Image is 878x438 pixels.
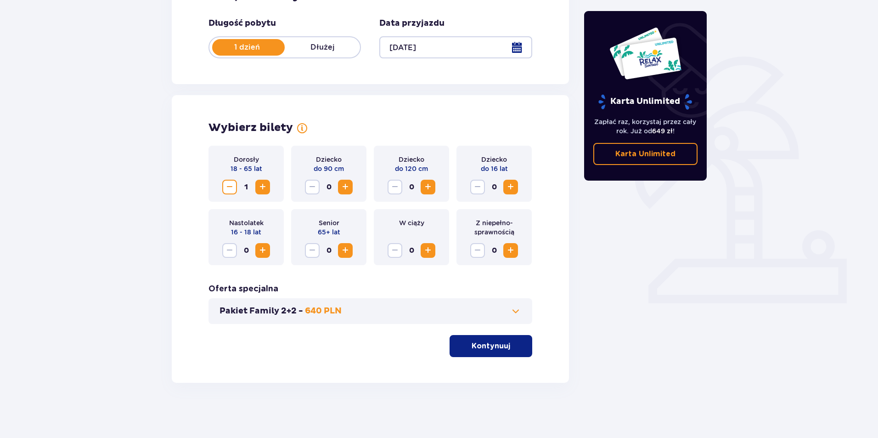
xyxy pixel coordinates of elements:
[305,243,320,258] button: Decrease
[399,155,424,164] p: Dziecko
[231,228,261,237] p: 16 - 18 lat
[208,284,278,295] p: Oferta specjalna
[316,155,342,164] p: Dziecko
[255,180,270,194] button: Increase
[503,180,518,194] button: Increase
[404,243,419,258] span: 0
[239,180,253,194] span: 1
[399,218,424,228] p: W ciąży
[481,164,508,173] p: do 16 lat
[285,42,360,52] p: Dłużej
[231,164,262,173] p: 18 - 65 lat
[615,149,675,159] p: Karta Unlimited
[321,180,336,194] span: 0
[314,164,344,173] p: do 90 cm
[404,180,419,194] span: 0
[338,243,353,258] button: Increase
[450,335,532,357] button: Kontynuuj
[503,243,518,258] button: Increase
[388,243,402,258] button: Decrease
[208,18,276,29] p: Długość pobytu
[470,243,485,258] button: Decrease
[593,143,698,165] a: Karta Unlimited
[234,155,259,164] p: Dorosły
[379,18,445,29] p: Data przyjazdu
[597,94,693,110] p: Karta Unlimited
[305,180,320,194] button: Decrease
[219,306,521,317] button: Pakiet Family 2+2 -640 PLN
[472,341,510,351] p: Kontynuuj
[487,243,501,258] span: 0
[652,127,673,135] span: 649 zł
[395,164,428,173] p: do 120 cm
[421,180,435,194] button: Increase
[470,180,485,194] button: Decrease
[464,218,524,237] p: Z niepełno­sprawnością
[219,306,303,317] p: Pakiet Family 2+2 -
[388,180,402,194] button: Decrease
[318,228,340,237] p: 65+ lat
[481,155,507,164] p: Dziecko
[487,180,501,194] span: 0
[208,121,293,135] p: Wybierz bilety
[421,243,435,258] button: Increase
[209,42,285,52] p: 1 dzień
[222,180,237,194] button: Decrease
[305,306,342,317] p: 640 PLN
[593,117,698,136] p: Zapłać raz, korzystaj przez cały rok. Już od !
[222,243,237,258] button: Decrease
[229,218,264,228] p: Nastolatek
[319,218,339,228] p: Senior
[239,243,253,258] span: 0
[321,243,336,258] span: 0
[255,243,270,258] button: Increase
[338,180,353,194] button: Increase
